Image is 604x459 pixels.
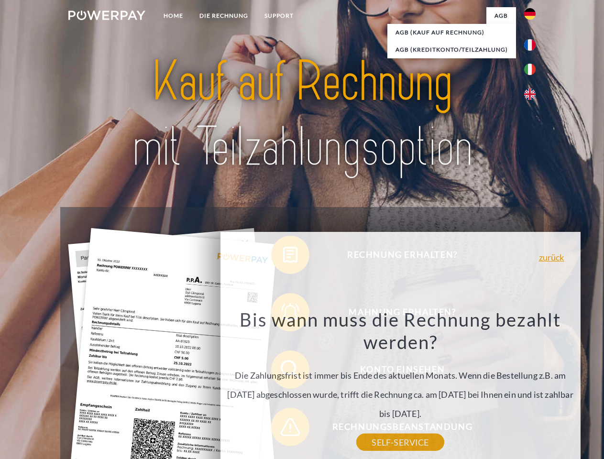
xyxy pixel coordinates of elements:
img: en [524,88,536,100]
a: AGB (Kreditkonto/Teilzahlung) [387,41,516,58]
img: de [524,8,536,20]
img: title-powerpay_de.svg [91,46,513,183]
img: fr [524,39,536,51]
img: it [524,64,536,75]
a: zurück [539,253,564,262]
h3: Bis wann muss die Rechnung bezahlt werden? [226,308,575,354]
div: Die Zahlungsfrist ist immer bis Ende des aktuellen Monats. Wenn die Bestellung z.B. am [DATE] abg... [226,308,575,442]
a: agb [486,7,516,24]
a: DIE RECHNUNG [191,7,256,24]
a: SUPPORT [256,7,302,24]
a: SELF-SERVICE [356,434,444,451]
img: logo-powerpay-white.svg [68,11,145,20]
a: Home [155,7,191,24]
a: AGB (Kauf auf Rechnung) [387,24,516,41]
